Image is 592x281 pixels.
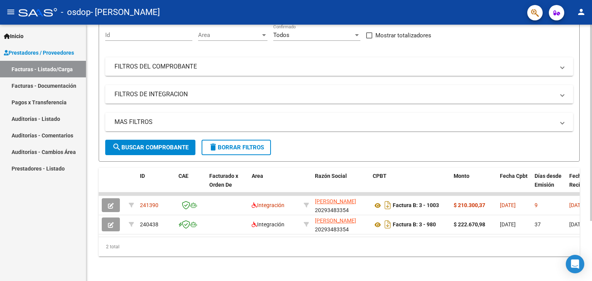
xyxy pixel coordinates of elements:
[315,173,347,179] span: Razón Social
[178,173,188,179] span: CAE
[577,7,586,17] mat-icon: person
[209,173,238,188] span: Facturado x Orden De
[273,32,289,38] span: Todos
[451,168,497,202] datatable-header-cell: Monto
[202,140,271,155] button: Borrar Filtros
[315,198,356,204] span: [PERSON_NAME]
[500,173,528,179] span: Fecha Cpbt
[99,237,580,256] div: 2 total
[454,173,469,179] span: Monto
[105,57,573,76] mat-expansion-panel-header: FILTROS DEL COMPROBANTE
[252,173,263,179] span: Area
[114,62,555,71] mat-panel-title: FILTROS DEL COMPROBANTE
[4,49,74,57] span: Prestadores / Proveedores
[373,173,387,179] span: CPBT
[315,217,356,224] span: [PERSON_NAME]
[312,168,370,202] datatable-header-cell: Razón Social
[252,221,284,227] span: Integración
[393,202,439,209] strong: Factura B: 3 - 1003
[137,168,175,202] datatable-header-cell: ID
[535,202,538,208] span: 9
[375,31,431,40] span: Mostrar totalizadores
[140,173,145,179] span: ID
[105,85,573,104] mat-expansion-panel-header: FILTROS DE INTEGRACION
[569,202,585,208] span: [DATE]
[61,4,91,21] span: - osdop
[315,216,367,232] div: 20293483354
[112,144,188,151] span: Buscar Comprobante
[140,202,158,208] span: 241390
[209,144,264,151] span: Borrar Filtros
[535,221,541,227] span: 37
[112,142,121,152] mat-icon: search
[114,90,555,99] mat-panel-title: FILTROS DE INTEGRACION
[566,255,584,273] div: Open Intercom Messenger
[497,168,531,202] datatable-header-cell: Fecha Cpbt
[535,173,562,188] span: Días desde Emisión
[206,168,249,202] datatable-header-cell: Facturado x Orden De
[531,168,566,202] datatable-header-cell: Días desde Emisión
[114,118,555,126] mat-panel-title: MAS FILTROS
[569,221,585,227] span: [DATE]
[569,173,591,188] span: Fecha Recibido
[175,168,206,202] datatable-header-cell: CAE
[105,140,195,155] button: Buscar Comprobante
[4,32,24,40] span: Inicio
[393,222,436,228] strong: Factura B: 3 - 980
[383,218,393,231] i: Descargar documento
[209,142,218,152] mat-icon: delete
[249,168,301,202] datatable-header-cell: Area
[500,202,516,208] span: [DATE]
[315,197,367,213] div: 20293483354
[500,221,516,227] span: [DATE]
[105,113,573,131] mat-expansion-panel-header: MAS FILTROS
[6,7,15,17] mat-icon: menu
[383,199,393,211] i: Descargar documento
[198,32,261,38] span: Area
[454,221,485,227] strong: $ 222.670,98
[252,202,284,208] span: Integración
[454,202,485,208] strong: $ 210.300,37
[91,4,160,21] span: - [PERSON_NAME]
[370,168,451,202] datatable-header-cell: CPBT
[140,221,158,227] span: 240438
